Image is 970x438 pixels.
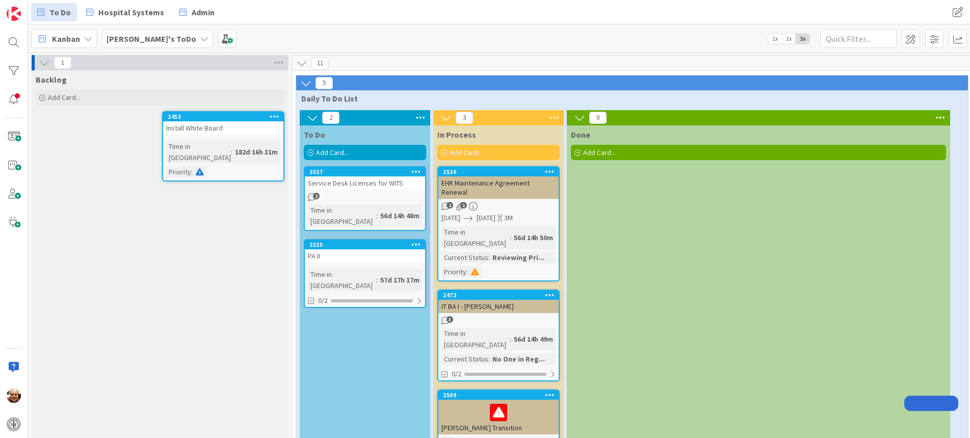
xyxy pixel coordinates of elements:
a: Admin [173,3,221,21]
span: 0 [589,112,607,124]
span: 2 [313,193,320,199]
a: 2526EHR Maintenance Agreement Renewal[DATE][DATE]3MTime in [GEOGRAPHIC_DATA]:56d 14h 50mCurrent S... [437,166,560,281]
div: [PERSON_NAME] Transition [438,400,559,434]
span: Daily To Do List [301,93,955,104]
div: Time in [GEOGRAPHIC_DATA] [308,204,376,227]
div: 2525 [309,241,425,248]
span: 3 [447,316,453,323]
span: : [466,266,468,277]
span: 5 [316,77,333,89]
div: 2509 [438,391,559,400]
a: 2525PA IITime in [GEOGRAPHIC_DATA]:57d 17h 17m0/2 [304,239,426,308]
span: Done [571,130,590,140]
span: : [510,232,511,243]
div: Time in [GEOGRAPHIC_DATA] [308,269,376,291]
div: 2453 [163,112,283,121]
div: 57d 17h 17m [378,274,422,286]
div: Service Desk Licenses for WITS [305,176,425,190]
span: 11 [311,57,329,69]
span: : [231,146,232,158]
span: Add Card... [450,148,482,157]
span: Add Card... [583,148,616,157]
span: 1 [460,202,467,209]
div: Install White Board [163,121,283,135]
input: Quick Filter... [820,30,897,48]
div: 2453Install White Board [163,112,283,135]
span: Kanban [52,33,80,45]
a: To Do [31,3,77,21]
div: 2473IT BA I - [PERSON_NAME] [438,291,559,313]
div: 2473 [438,291,559,300]
span: In Process [437,130,476,140]
span: 2 [322,112,339,124]
span: 2x [782,34,796,44]
div: No One in Reg... [490,353,547,365]
span: : [488,353,490,365]
div: Time in [GEOGRAPHIC_DATA] [166,141,231,163]
span: : [510,333,511,345]
div: Current Status [441,252,488,263]
div: 2525PA II [305,240,425,263]
div: 2509[PERSON_NAME] Transition [438,391,559,434]
div: PA II [305,249,425,263]
div: Priority [441,266,466,277]
div: 56d 14h 49m [511,333,556,345]
a: Hospital Systems [80,3,170,21]
span: 0/2 [318,295,328,306]
span: Admin [192,6,215,18]
div: 2509 [443,392,559,399]
span: To Do [304,130,325,140]
div: 2527 [305,167,425,176]
div: 2526 [443,168,559,175]
div: Priority [166,166,191,177]
span: 1 [54,57,71,69]
span: 0/2 [452,369,461,379]
div: 2453 [168,113,283,120]
span: Add Card... [316,148,349,157]
img: avatar [7,417,21,431]
a: 2527Service Desk Licenses for WITSTime in [GEOGRAPHIC_DATA]:56d 14h 48m [304,166,426,231]
div: 56d 14h 48m [378,210,422,221]
img: Ed [7,389,21,403]
span: 3 [456,112,473,124]
div: 56d 14h 50m [511,232,556,243]
div: IT BA I - [PERSON_NAME] [438,300,559,313]
span: 1x [768,34,782,44]
div: 182d 16h 31m [232,146,280,158]
div: Time in [GEOGRAPHIC_DATA] [441,328,510,350]
span: 2 [447,202,453,209]
span: Backlog [36,74,67,85]
img: Visit kanbanzone.com [7,7,21,21]
span: : [376,210,378,221]
div: 2526 [438,167,559,176]
div: Current Status [441,353,488,365]
div: EHR Maintenance Agreement Renewal [438,176,559,199]
span: To Do [49,6,71,18]
div: 3M [504,213,513,223]
div: 2527Service Desk Licenses for WITS [305,167,425,190]
span: [DATE] [477,213,495,223]
b: [PERSON_NAME]'s ToDo [107,34,196,44]
span: : [191,166,193,177]
span: Add Card... [48,93,81,102]
div: Reviewing Pri... [490,252,547,263]
div: 2525 [305,240,425,249]
span: Hospital Systems [98,6,164,18]
a: 2473IT BA I - [PERSON_NAME]Time in [GEOGRAPHIC_DATA]:56d 14h 49mCurrent Status:No One in Reg...0/2 [437,290,560,381]
div: Time in [GEOGRAPHIC_DATA] [441,226,510,249]
div: 2527 [309,168,425,175]
div: 2473 [443,292,559,299]
span: : [376,274,378,286]
span: [DATE] [441,213,460,223]
span: : [488,252,490,263]
div: 2526EHR Maintenance Agreement Renewal [438,167,559,199]
span: 3x [796,34,809,44]
a: 2453Install White BoardTime in [GEOGRAPHIC_DATA]:182d 16h 31mPriority: [162,111,284,182]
